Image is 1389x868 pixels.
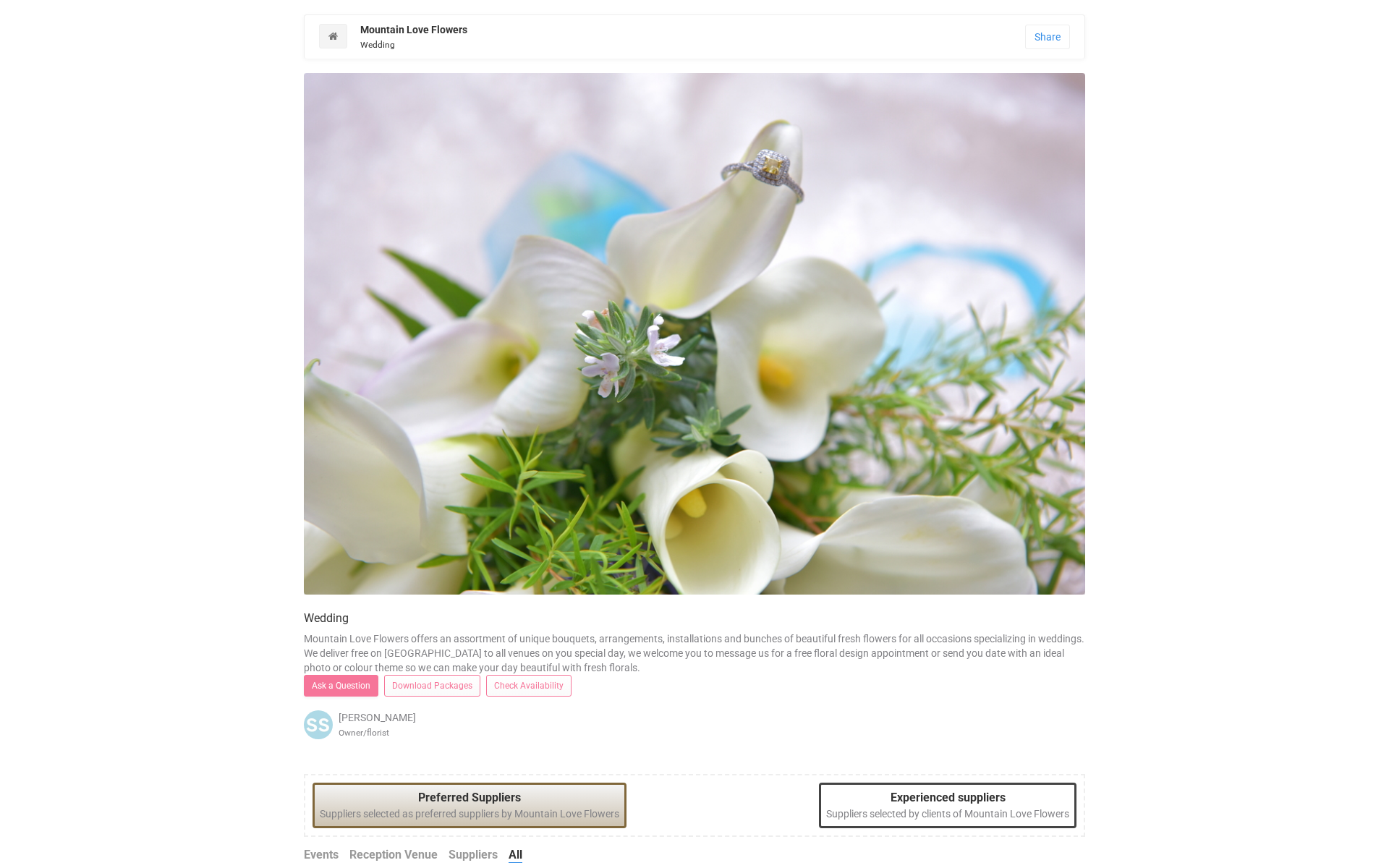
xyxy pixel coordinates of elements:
legend: Preferred Suppliers [320,790,619,807]
small: Wedding [360,40,395,50]
small: Owner/florist [339,728,389,738]
div: Suppliers selected as preferred suppliers by Mountain Love Flowers [313,783,626,828]
div: [PERSON_NAME] [304,710,564,739]
div: Suppliers selected by clients of Mountain Love Flowers [819,783,1076,828]
h4: Wedding [304,612,1085,625]
a: Reception Venue [349,847,438,864]
a: Suppliers [449,847,498,864]
a: All [509,847,522,864]
a: Events [304,847,339,864]
legend: Experienced suppliers [826,790,1069,807]
a: Ask a Question [304,675,378,697]
a: Check Availability [486,675,572,697]
img: DSC_4367.JPG [304,73,1085,595]
div: Mountain Love Flowers offers an assortment of unique bouquets, arrangements, installations and bu... [304,631,1085,675]
img: SS.jpg [304,710,333,739]
a: Download Packages [384,675,480,697]
a: Share [1025,25,1070,49]
strong: Mountain Love Flowers [360,24,467,35]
